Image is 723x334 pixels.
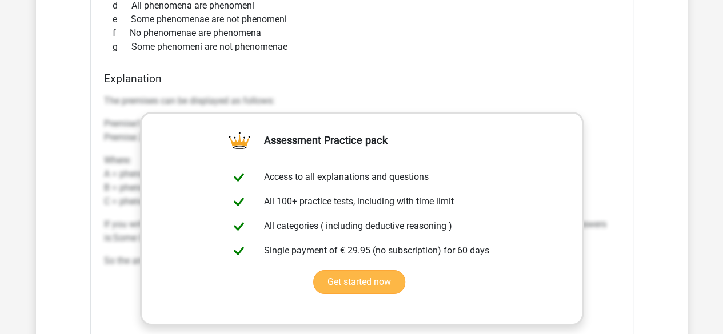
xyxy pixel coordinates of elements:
[104,72,620,85] h4: Explanation
[104,218,620,245] p: If you write down all the possible answers in the same way, you can see that the only logical con...
[104,94,620,108] p: The premises can be displayed as follows:
[313,270,405,294] a: Get started now
[104,26,620,40] div: No phenomenae are phenomena
[104,117,620,144] p: Premise1: Some B are A Premise 2: All A are C
[113,13,131,26] span: e
[104,40,620,54] div: Some phenomeni are not phenomenae
[104,13,620,26] div: Some phenomenae are not phenomeni
[113,26,130,40] span: f
[104,254,620,268] p: So the answer is: Some phenomenae are phenomeni
[113,40,131,54] span: g
[104,154,620,208] p: Where: A = phenomena B = phenomeni C = phenomenae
